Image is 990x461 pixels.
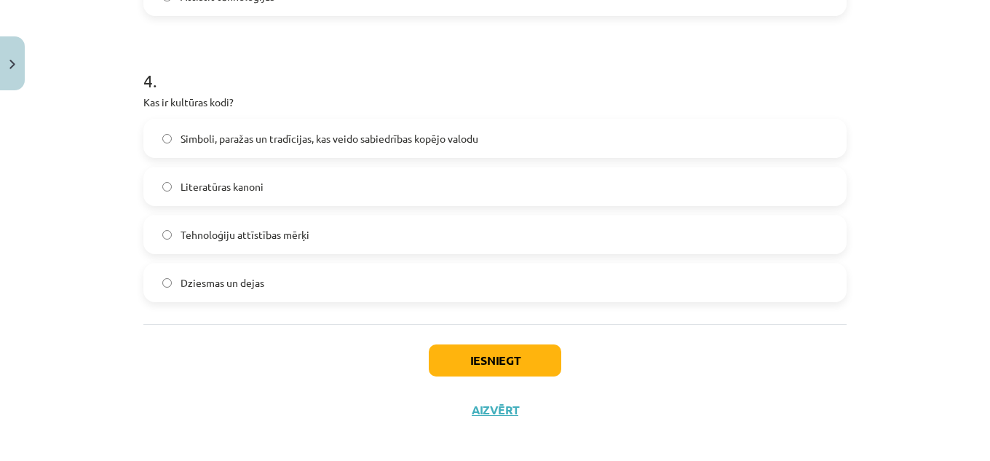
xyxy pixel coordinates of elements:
[181,227,309,243] span: Tehnoloģiju attīstības mērķi
[467,403,523,417] button: Aizvērt
[9,60,15,69] img: icon-close-lesson-0947bae3869378f0d4975bcd49f059093ad1ed9edebbc8119c70593378902aed.svg
[181,131,478,146] span: Simboli, paražas un tradīcijas, kas veido sabiedrības kopējo valodu
[162,230,172,240] input: Tehnoloģiju attīstības mērķi
[143,45,847,90] h1: 4 .
[162,182,172,192] input: Literatūras kanoni
[181,179,264,194] span: Literatūras kanoni
[162,278,172,288] input: Dziesmas un dejas
[181,275,264,291] span: Dziesmas un dejas
[162,134,172,143] input: Simboli, paražas un tradīcijas, kas veido sabiedrības kopējo valodu
[429,344,561,377] button: Iesniegt
[143,95,847,110] p: Kas ir kultūras kodi?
